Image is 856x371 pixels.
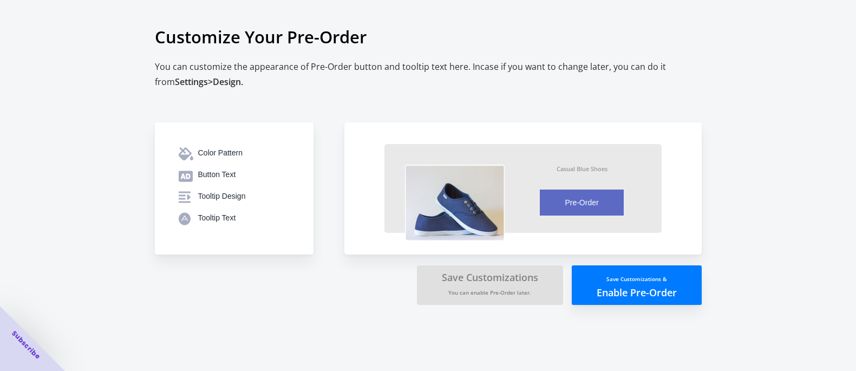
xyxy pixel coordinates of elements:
[170,164,298,185] button: Button Text
[198,169,290,180] div: Button Text
[405,165,505,241] img: vzX7clC.png
[170,207,298,229] button: Tooltip Text
[606,275,666,283] small: Save Customizations &
[572,265,702,305] button: Save Customizations &Enable Pre-Order
[448,289,531,296] small: You can enable Pre-Order later.
[198,147,290,158] div: Color Pattern
[198,212,290,223] div: Tooltip Text
[175,76,243,88] span: Settings > Design.
[198,191,290,201] div: Tooltip Design
[155,59,702,90] h2: You can customize the appearance of Pre-Order button and tooltip text here. Incase if you want to...
[540,190,624,216] button: Pre-Order
[155,15,702,59] h1: Customize Your Pre-Order
[417,265,563,305] button: Save CustomizationsYou can enable Pre-Order later.
[170,185,298,207] button: Tooltip Design
[170,142,298,164] button: Color Pattern
[557,165,607,173] div: Casual Blue Shoes
[10,329,42,361] span: Subscribe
